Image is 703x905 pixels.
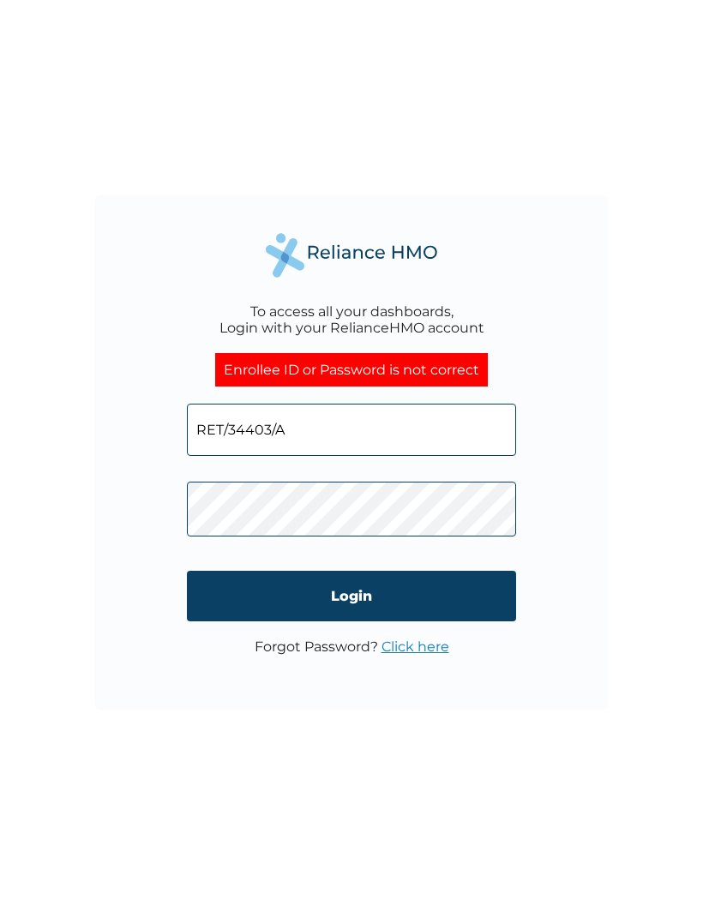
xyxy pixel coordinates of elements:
[255,638,449,655] p: Forgot Password?
[215,353,488,387] div: Enrollee ID or Password is not correct
[187,571,516,621] input: Login
[266,233,437,277] img: Reliance Health's Logo
[187,404,516,456] input: Email address or HMO ID
[219,303,484,336] div: To access all your dashboards, Login with your RelianceHMO account
[382,638,449,655] a: Click here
